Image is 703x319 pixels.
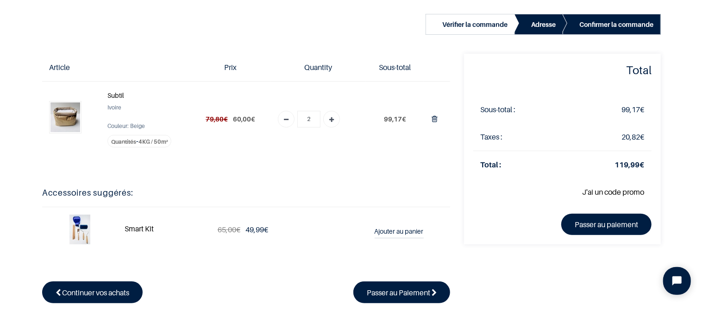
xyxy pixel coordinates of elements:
span: 79,80 [206,115,224,123]
h5: Accessoires suggérés: [42,186,450,200]
h4: Total [473,63,652,77]
th: Article [42,54,100,82]
span: Couleur: Beige [107,122,145,129]
span: € [621,105,644,114]
span: € [384,115,406,123]
del: € [206,115,228,123]
span: 4KG / 50m² [138,138,168,145]
th: Prix [190,54,270,82]
span: 49,99 [245,225,264,234]
label: - [107,135,171,147]
td: Taxes : [473,123,568,151]
a: Supprimer du panier [432,114,438,123]
span: € [245,225,268,234]
span: 119,99 [615,160,640,169]
span: 99,17 [621,105,640,114]
a: Passer au paiement [561,214,652,235]
span: Continuer vos achats [62,288,129,297]
span: € [233,115,255,123]
strong: Smart Kit [125,224,154,233]
a: Add one [323,111,340,128]
img: Smart Kit [69,215,90,244]
a: Passer au Paiement [353,281,450,303]
th: Sous-total [366,54,424,82]
span: Ivoire [107,104,121,111]
strong: Total : [481,160,502,169]
iframe: Tidio Chat [655,259,699,303]
td: Sous-total : [473,96,568,123]
span: 60,00 [233,115,251,123]
div: Confirmer la commande [579,19,653,30]
a: Subtil [107,90,124,101]
a: J'ai un code promo [582,187,644,197]
th: Quantity [270,54,366,82]
span: Quantités [111,138,136,145]
a: Ajouter au panier [375,221,424,238]
a: Smart Kit [69,224,90,234]
div: Adresse [531,19,556,30]
span: € [621,132,644,141]
span: 65,00 [218,225,236,234]
span: 20,82 [621,132,640,141]
del: € [218,225,240,234]
strong: Subtil [107,91,124,99]
div: Vérifier la commande [442,19,508,30]
a: Smart Kit [125,223,154,235]
strong: Ajouter au panier [375,227,424,235]
span: 99,17 [384,115,402,123]
a: Remove one [278,111,295,128]
span: Passer au Paiement [367,288,430,297]
strong: € [615,160,644,169]
img: Subtil (4KG / 50m²) [50,102,80,132]
a: Continuer vos achats [42,281,143,303]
